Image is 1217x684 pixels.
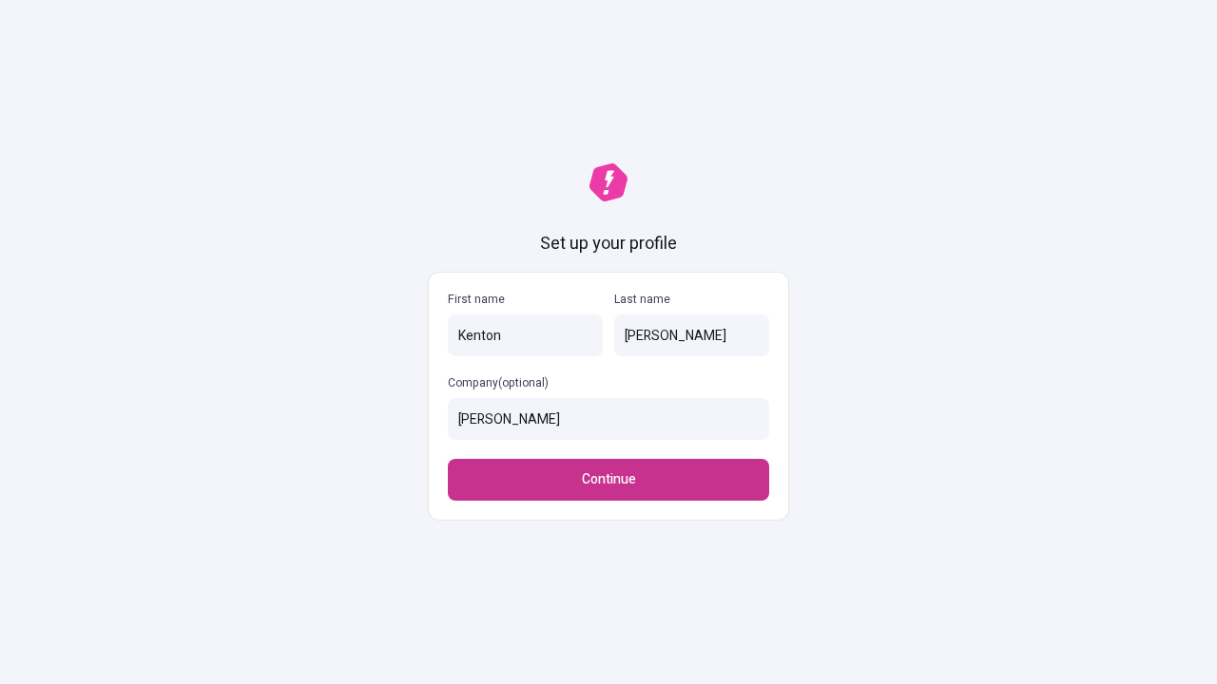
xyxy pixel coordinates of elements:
[540,232,677,256] h1: Set up your profile
[448,292,603,307] p: First name
[614,314,769,356] input: Last name
[614,292,769,307] p: Last name
[448,314,603,356] input: First name
[448,459,769,501] button: Continue
[448,375,769,390] p: Company
[582,469,636,490] span: Continue
[498,374,549,391] span: (optional)
[448,398,769,440] input: Company(optional)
